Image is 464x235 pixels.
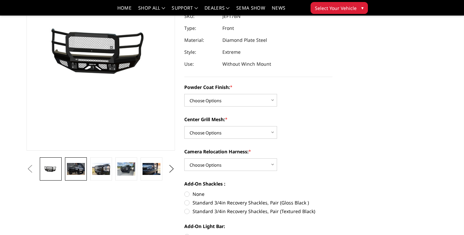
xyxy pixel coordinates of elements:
[184,84,333,91] label: Powder Coat Finish:
[311,2,368,14] button: Select Your Vehicle
[138,6,165,15] a: shop all
[222,58,271,70] dd: Without Winch Mount
[67,163,85,175] img: 2017-2022 Ford F250-350 - FT Series - Extreme Front Bumper
[204,6,230,15] a: Dealers
[222,34,267,46] dd: Diamond Plate Steel
[117,162,135,176] img: 2017-2022 Ford F250-350 - FT Series - Extreme Front Bumper
[184,180,333,187] label: Add-On Shackles :
[117,6,132,15] a: Home
[184,10,217,22] dt: SKU:
[361,4,364,11] span: ▾
[184,208,333,215] label: Standard 3/4in Recovery Shackles, Pair (Textured Black)
[25,164,35,174] button: Previous
[92,163,110,175] img: 2017-2022 Ford F250-350 - FT Series - Extreme Front Bumper
[184,223,333,230] label: Add-On Light Bar:
[222,22,234,34] dd: Front
[172,6,198,15] a: Support
[184,46,217,58] dt: Style:
[222,10,241,22] dd: JEF17BN
[184,22,217,34] dt: Type:
[184,34,217,46] dt: Material:
[184,58,217,70] dt: Use:
[143,163,160,175] img: 2017-2022 Ford F250-350 - FT Series - Extreme Front Bumper
[222,46,241,58] dd: Extreme
[166,164,176,174] button: Next
[315,5,357,12] span: Select Your Vehicle
[184,148,333,155] label: Camera Relocation Harness:
[272,6,285,15] a: News
[184,191,333,197] label: None
[184,199,333,206] label: Standard 3/4in Recovery Shackles, Pair (Gloss Black )
[184,116,333,123] label: Center Grill Mesh:
[236,6,265,15] a: SEMA Show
